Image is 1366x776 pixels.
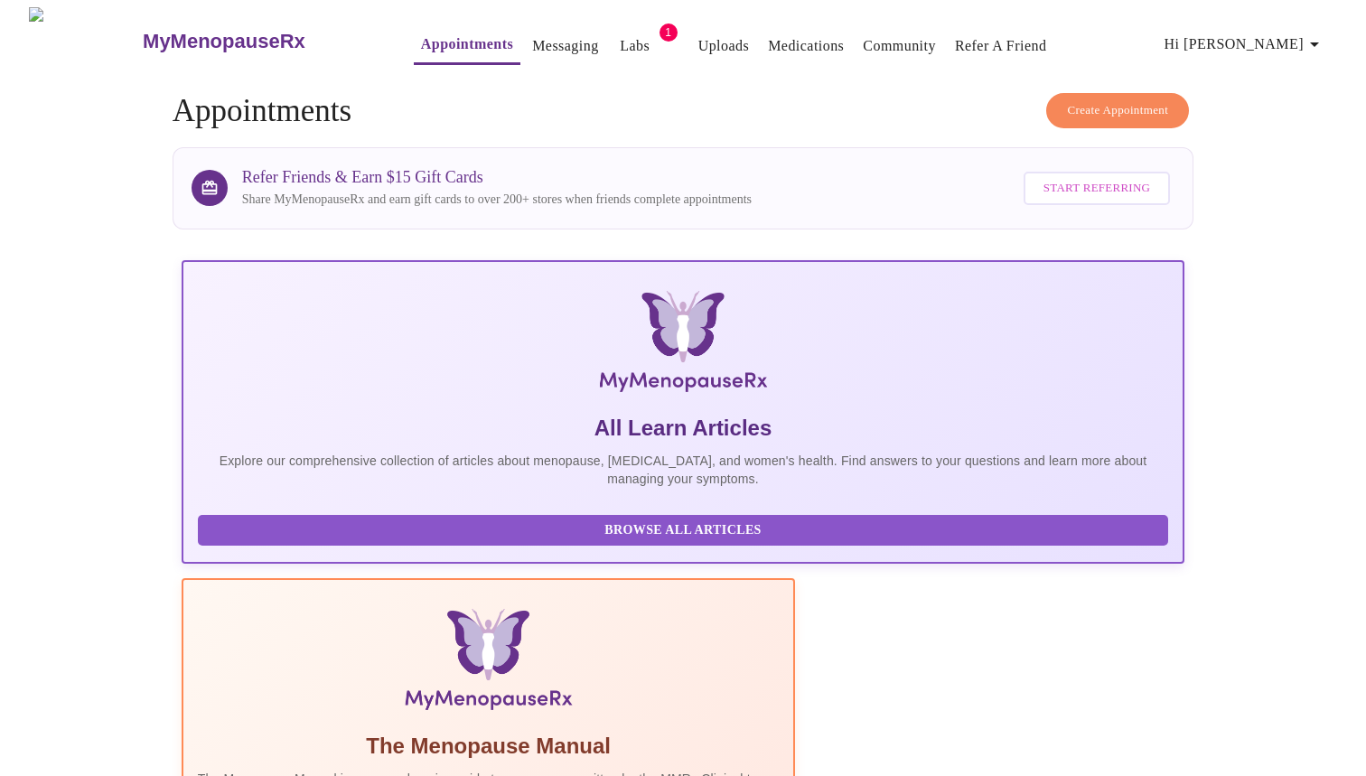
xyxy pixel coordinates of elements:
p: Explore our comprehensive collection of articles about menopause, [MEDICAL_DATA], and women's hea... [198,452,1168,488]
h3: Refer Friends & Earn $15 Gift Cards [242,168,752,187]
a: Refer a Friend [955,33,1047,59]
button: Uploads [691,28,757,64]
h5: The Menopause Manual [198,732,780,761]
a: Start Referring [1019,163,1174,214]
span: 1 [660,23,678,42]
button: Appointments [414,26,520,65]
span: Hi [PERSON_NAME] [1165,32,1325,57]
button: Refer a Friend [948,28,1054,64]
img: MyMenopauseRx Logo [29,7,141,75]
a: Browse All Articles [198,521,1173,537]
button: Community [856,28,943,64]
a: Messaging [532,33,598,59]
span: Browse All Articles [216,519,1150,542]
a: Labs [620,33,650,59]
button: Labs [606,28,664,64]
img: Menopause Manual [290,609,687,717]
img: MyMenopauseRx Logo [349,291,1018,399]
p: Share MyMenopauseRx and earn gift cards to over 200+ stores when friends complete appointments [242,191,752,209]
button: Start Referring [1024,172,1170,205]
h4: Appointments [173,93,1193,129]
a: Community [863,33,936,59]
span: Create Appointment [1067,100,1168,121]
a: Medications [768,33,844,59]
button: Medications [761,28,851,64]
h5: All Learn Articles [198,414,1168,443]
h3: MyMenopauseRx [143,30,305,53]
button: Create Appointment [1046,93,1189,128]
button: Hi [PERSON_NAME] [1157,26,1333,62]
a: Appointments [421,32,513,57]
a: Uploads [698,33,750,59]
button: Messaging [525,28,605,64]
a: MyMenopauseRx [141,10,378,73]
button: Browse All Articles [198,515,1168,547]
span: Start Referring [1043,178,1150,199]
